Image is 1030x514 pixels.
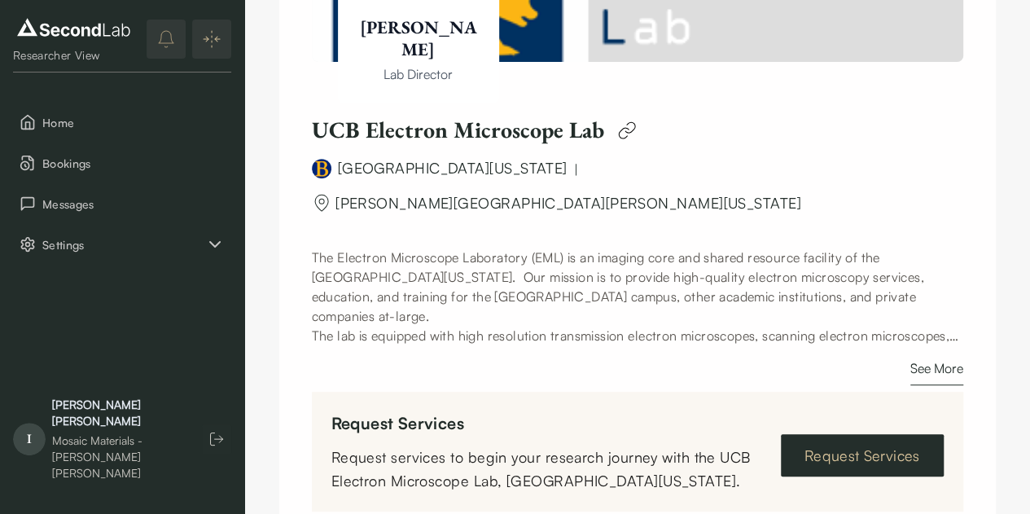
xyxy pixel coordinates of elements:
[13,187,231,221] button: Messages
[202,424,231,454] button: Log out
[52,397,186,429] div: [PERSON_NAME] [PERSON_NAME]
[611,114,643,147] img: edit
[13,227,231,261] div: Settings sub items
[357,16,480,61] h1: [PERSON_NAME]
[52,433,186,481] div: Mosaic Materials - [PERSON_NAME] [PERSON_NAME]
[312,159,331,178] img: university
[312,116,604,144] h1: UCB Electron Microscope Lab
[331,446,761,493] div: Request services to begin your research journey with the UCB Electron Microscope Lab, [GEOGRAPHIC...
[192,20,231,59] button: Expand/Collapse sidebar
[331,411,761,436] div: Request Services
[13,47,134,64] div: Researcher View
[781,434,944,477] a: Request Services
[42,236,205,253] span: Settings
[338,159,568,177] a: [GEOGRAPHIC_DATA][US_STATE]
[312,248,963,326] p: The Electron Microscope Laboratory (EML) is an imaging core and shared resource facility of the [...
[13,227,231,261] button: Settings
[42,195,225,213] span: Messages
[312,326,963,345] p: The lab is equipped with high resolution transmission electron microscopes, scanning electron mic...
[147,20,186,59] button: notifications
[13,146,231,180] button: Bookings
[574,160,578,179] div: |
[910,358,963,385] button: See More
[13,15,134,41] img: logo
[42,155,225,172] span: Bookings
[13,423,46,455] span: I
[357,64,480,84] p: Lab Director
[13,105,231,139] button: Home
[42,114,225,131] span: Home
[312,193,331,213] img: org-name
[335,194,801,212] span: [PERSON_NAME][GEOGRAPHIC_DATA][PERSON_NAME][US_STATE]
